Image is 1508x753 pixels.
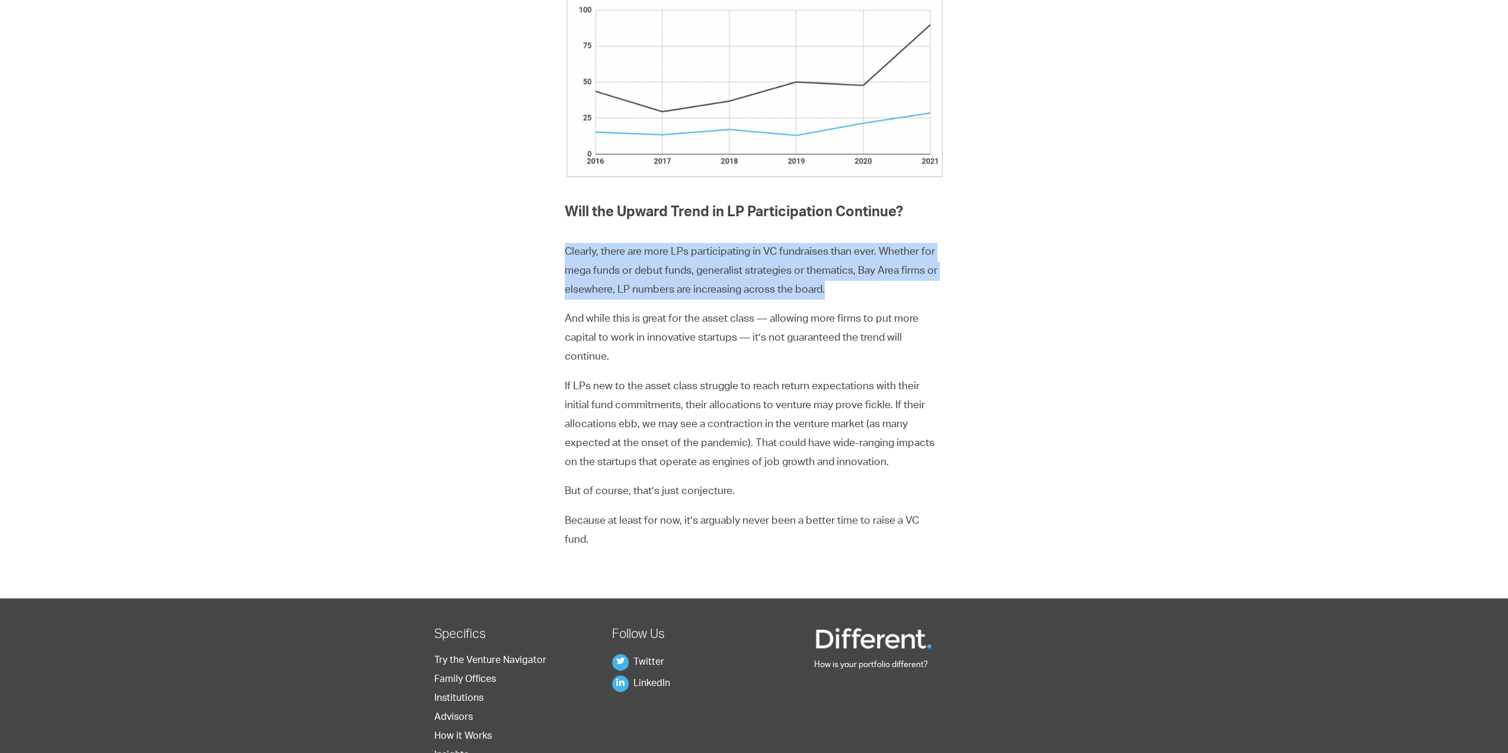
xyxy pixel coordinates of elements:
p: Because at least for now, it’s arguably never been a better time to raise a VC fund. [565,512,944,550]
h2: Follow Us [612,627,779,644]
a: Family Offices [434,675,496,685]
a: Twitter [612,658,664,668]
p: But of course, that’s just conjecture. [565,482,944,501]
a: LinkedIn [612,680,670,689]
a: Advisors [434,713,473,723]
a: Try the Venture Navigator [434,656,546,666]
p: And while this is great for the asset class — allowing more firms to put more capital to work in ... [565,310,944,367]
a: Institutions [434,694,484,704]
strong: Will the Upward Trend in LP Participation Continue? [565,206,903,220]
p: Clearly, there are more LPs participating in VC fundraises than ever. Whether for mega funds or d... [565,243,944,300]
p: If LPs new to the asset class struggle to reach return expectations with their initial fund commi... [565,377,944,472]
h2: Specifics [434,627,601,644]
p: How is your portfolio different? [814,658,1074,672]
a: How it Works [434,732,492,742]
img: Different Funds [814,627,933,651]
